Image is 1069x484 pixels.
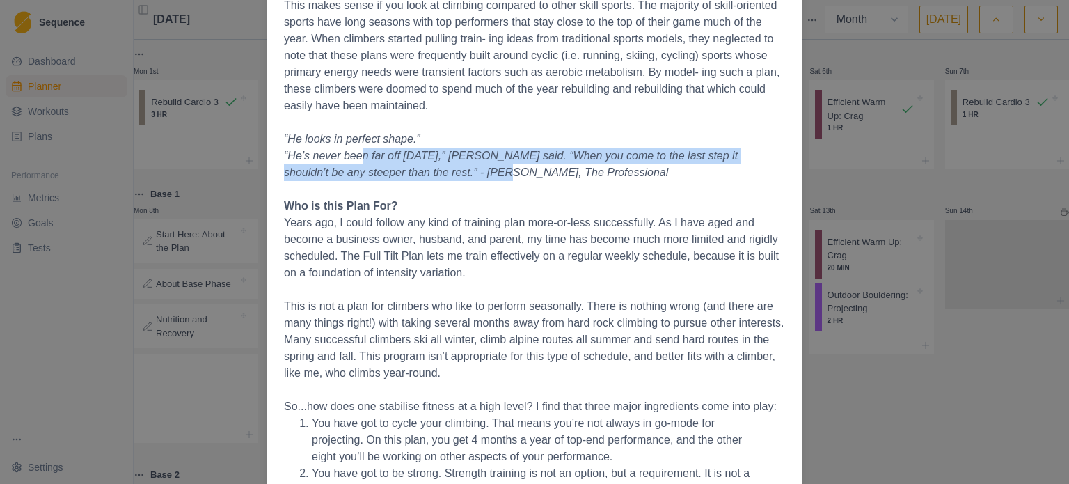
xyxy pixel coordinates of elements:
[284,200,398,212] strong: Who is this Plan For?
[284,298,785,382] p: This is not a plan for climbers who like to perform seasonally. There is nothing wrong (and there...
[284,214,785,281] p: Years ago, I could follow any kind of training plan more-or-less successfully. As I have aged and...
[284,398,785,415] p: So...how does one stabilise fitness at a high level? I find that three major ingredients come int...
[312,415,757,465] li: You have got to cycle your climbing. That means you’re not always in go-mode for projecting. On t...
[284,133,420,145] em: “He looks in perfect shape.”
[284,150,738,178] em: “He’s never been far off [DATE],” [PERSON_NAME] said. “When you come to the last step it shouldn’...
